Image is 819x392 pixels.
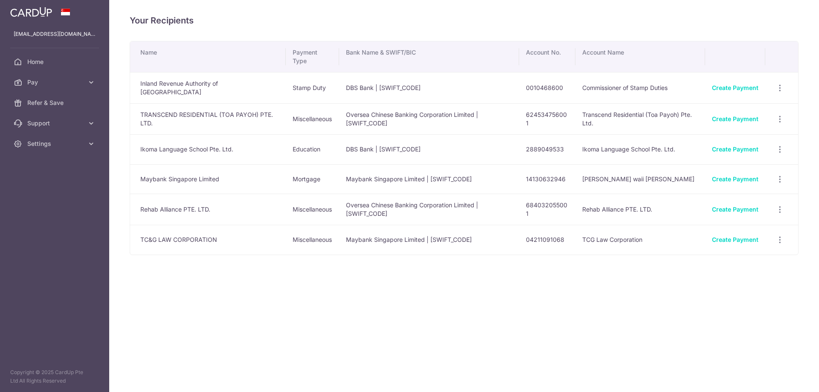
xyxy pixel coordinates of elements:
td: Transcend Residential (Toa Payoh) Pte. Ltd. [575,103,706,134]
a: Create Payment [712,145,758,153]
td: Oversea Chinese Banking Corporation Limited | [SWIFT_CODE] [339,194,519,225]
img: CardUp [10,7,52,17]
td: Miscellaneous [286,194,339,225]
td: 2889049533 [519,134,575,164]
td: Ikoma Language School Pte. Ltd. [575,134,706,164]
td: Ikoma Language School Pte. Ltd. [130,134,286,164]
a: Create Payment [712,175,758,183]
td: Miscellaneous [286,225,339,255]
h4: Your Recipients [130,14,799,27]
a: Create Payment [712,236,758,243]
td: DBS Bank | [SWIFT_CODE] [339,72,519,103]
td: 684032055001 [519,194,575,225]
td: Maybank Singapore Limited | [SWIFT_CODE] [339,225,519,255]
span: Home [27,58,84,66]
th: Name [130,41,286,72]
td: 0010468600 [519,72,575,103]
p: [EMAIL_ADDRESS][DOMAIN_NAME] [14,30,96,38]
td: Miscellaneous [286,103,339,134]
td: Mortgage [286,164,339,194]
td: TRANSCEND RESIDENTIAL (TOA PAYOH) PTE. LTD. [130,103,286,134]
td: [PERSON_NAME] waii [PERSON_NAME] [575,164,706,194]
td: Oversea Chinese Banking Corporation Limited | [SWIFT_CODE] [339,103,519,134]
td: Rehab Alliance PTE. LTD. [575,194,706,225]
td: Education [286,134,339,164]
td: Commissioner of Stamp Duties [575,72,706,103]
a: Create Payment [712,84,758,91]
span: Settings [27,139,84,148]
span: Refer & Save [27,99,84,107]
td: 04211091068 [519,225,575,255]
td: Inland Revenue Authority of [GEOGRAPHIC_DATA] [130,72,286,103]
iframe: Opens a widget where you can find more information [764,366,810,388]
a: Create Payment [712,115,758,122]
td: 624534756001 [519,103,575,134]
th: Payment Type [286,41,339,72]
td: TCG Law Corporation [575,225,706,255]
span: Support [27,119,84,128]
td: Maybank Singapore Limited | [SWIFT_CODE] [339,164,519,194]
th: Account No. [519,41,575,72]
th: Account Name [575,41,706,72]
td: TC&G LAW CORPORATION [130,225,286,255]
td: 14130632946 [519,164,575,194]
td: DBS Bank | [SWIFT_CODE] [339,134,519,164]
td: Stamp Duty [286,72,339,103]
td: Rehab Alliance PTE. LTD. [130,194,286,225]
span: Pay [27,78,84,87]
th: Bank Name & SWIFT/BIC [339,41,519,72]
td: Maybank Singapore Limited [130,164,286,194]
a: Create Payment [712,206,758,213]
